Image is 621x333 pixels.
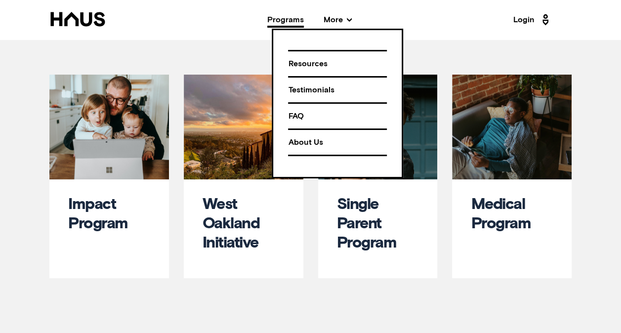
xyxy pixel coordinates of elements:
[337,197,397,251] a: Single Parent Program
[324,16,352,24] span: More
[288,76,387,102] a: Testimonials
[288,108,387,125] div: FAQ
[288,134,387,151] div: About Us
[288,50,387,76] a: Resources
[68,197,128,232] a: Impact Program
[288,55,387,73] div: Resources
[203,197,260,251] a: West Oakland Initiative
[513,12,552,28] a: Login
[288,128,387,156] a: About Us
[267,16,304,24] a: Programs
[288,102,387,128] a: FAQ
[288,82,387,99] div: Testimonials
[471,197,531,232] a: Medical Program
